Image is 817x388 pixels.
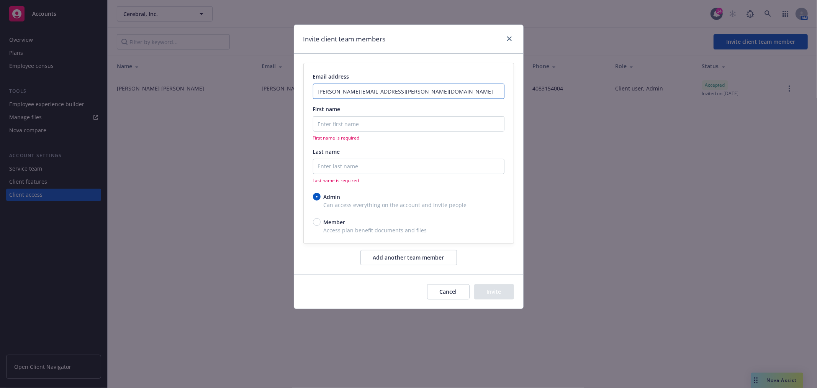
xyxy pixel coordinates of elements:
[324,218,345,226] span: Member
[313,73,349,80] span: Email address
[313,177,504,184] span: Last name is required
[313,218,321,226] input: Member
[313,105,341,113] span: First name
[313,135,504,141] span: First name is required
[313,148,340,155] span: Last name
[313,193,321,201] input: Admin
[313,159,504,174] input: Enter last name
[324,193,341,201] span: Admin
[313,226,504,234] span: Access plan benefit documents and files
[303,63,514,243] div: email
[505,34,514,43] a: close
[427,284,470,299] button: Cancel
[360,250,457,265] button: Add another team member
[313,116,504,132] input: Enter first name
[303,34,386,44] h1: Invite client team members
[313,201,504,209] span: Can access everything on the account and invite people
[313,84,504,99] input: Enter an email address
